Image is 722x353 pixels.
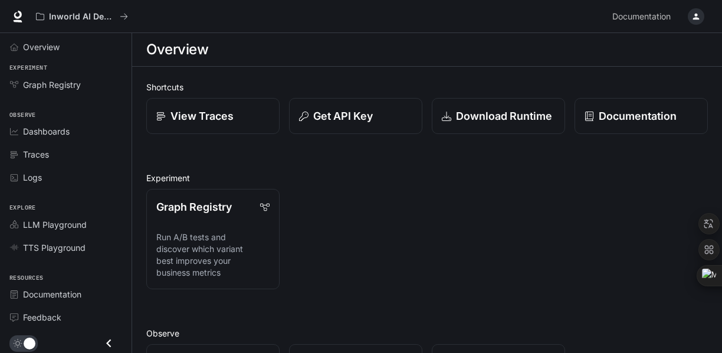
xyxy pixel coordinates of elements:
a: Download Runtime [432,98,565,134]
p: Documentation [599,108,677,124]
span: Feedback [23,311,61,323]
button: Get API Key [289,98,422,134]
a: Feedback [5,307,127,328]
a: Logs [5,167,127,188]
p: Get API Key [313,108,373,124]
p: View Traces [170,108,234,124]
span: Dashboards [23,125,70,138]
button: All workspaces [31,5,133,28]
span: Graph Registry [23,79,81,91]
p: Inworld AI Demos [49,12,115,22]
h2: Experiment [146,172,708,184]
span: LLM Playground [23,218,87,231]
a: Graph Registry [5,74,127,95]
h2: Shortcuts [146,81,708,93]
p: Download Runtime [456,108,552,124]
a: Dashboards [5,121,127,142]
span: Documentation [23,288,81,300]
p: Run A/B tests and discover which variant best improves your business metrics [156,231,270,279]
span: Dark mode toggle [24,336,35,349]
span: TTS Playground [23,241,86,254]
span: Logs [23,171,42,184]
span: Documentation [612,9,671,24]
p: Graph Registry [156,199,232,215]
h1: Overview [146,38,208,61]
h2: Observe [146,327,708,339]
a: TTS Playground [5,237,127,258]
a: LLM Playground [5,214,127,235]
span: Traces [23,148,49,161]
a: Documentation [608,5,680,28]
a: Overview [5,37,127,57]
a: Graph RegistryRun A/B tests and discover which variant best improves your business metrics [146,189,280,289]
span: Overview [23,41,60,53]
a: Documentation [575,98,708,134]
a: Traces [5,144,127,165]
a: View Traces [146,98,280,134]
a: Documentation [5,284,127,305]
